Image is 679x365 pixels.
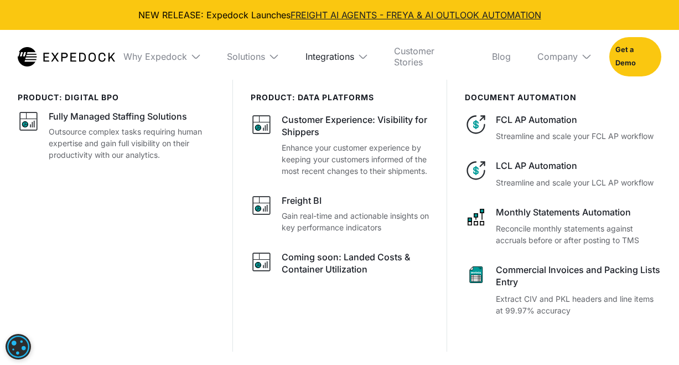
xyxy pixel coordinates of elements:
[18,110,40,132] img: graph icon
[251,114,429,177] a: graph iconCustomer Experience: Visibility for ShippersEnhance your customer experience by keeping...
[496,206,661,218] div: Monthly Statements Automation
[465,114,661,142] a: dollar iconFCL AP AutomationStreamline and scale your FCL AP workflow
[465,93,661,102] div: document automation
[496,130,661,142] p: Streamline and scale your FCL AP workflow
[465,206,487,228] img: network like icon
[251,114,273,136] img: graph icon
[18,93,215,102] div: product: digital bpo
[282,251,429,276] div: Coming soon: Landed Costs & Container Utilization
[49,126,215,161] p: Outsource complex tasks requiring human expertise and gain full visibility on their productivity ...
[282,210,429,233] p: Gain real-time and actionable insights on key performance indicators
[123,51,187,62] div: Why Expedock
[305,51,354,62] div: Integrations
[251,93,429,102] div: PRODUCT: data platforms
[251,194,273,217] img: graph icon
[495,245,679,365] iframe: Chat Widget
[609,37,661,76] a: Get a Demo
[49,110,187,122] div: Fully Managed Staffing Solutions
[297,30,377,83] div: Integrations
[218,30,288,83] div: Solutions
[251,194,429,233] a: graph iconFreight BIGain real-time and actionable insights on key performance indicators
[18,110,215,161] a: graph iconFully Managed Staffing SolutionsOutsource complex tasks requiring human expertise and g...
[496,223,661,246] p: Reconcile monthly statements against accruals before or after posting to TMS
[465,264,661,316] a: sheet iconCommercial Invoices and Packing Lists EntryExtract CIV and PKL headers and line items a...
[465,206,661,246] a: network like iconMonthly Statements AutomationReconcile monthly statements against accruals befor...
[465,264,487,286] img: sheet icon
[251,251,273,273] img: graph icon
[251,251,429,279] a: graph iconComing soon: Landed Costs & Container Utilization
[282,194,322,207] div: Freight BI
[227,51,265,62] div: Solutions
[528,30,600,83] div: Company
[282,142,429,177] p: Enhance your customer experience by keeping your customers informed of the most recent changes to...
[465,160,487,182] img: dollar icon
[291,9,541,20] a: FREIGHT AI AGENTS - FREYA & AI OUTLOOK AUTOMATION
[385,30,474,83] a: Customer Stories
[9,9,670,21] div: NEW RELEASE: Expedock Launches
[496,177,661,188] p: Streamline and scale your LCL AP workflow
[115,30,209,83] div: Why Expedock
[465,160,661,188] a: dollar iconLCL AP AutomationStreamline and scale your LCL AP workflow
[537,51,578,62] div: Company
[483,30,520,83] a: Blog
[496,114,661,126] div: FCL AP Automation
[465,114,487,136] img: dollar icon
[496,160,661,172] div: LCL AP Automation
[282,114,429,138] div: Customer Experience: Visibility for Shippers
